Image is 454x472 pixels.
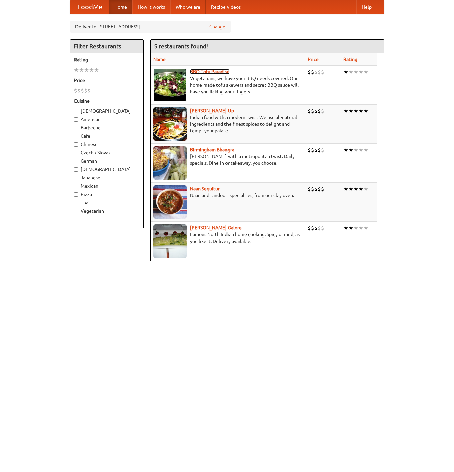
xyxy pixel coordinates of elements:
[84,66,89,74] li: ★
[343,68,348,76] li: ★
[153,185,187,219] img: naansequitur.jpg
[308,68,311,76] li: $
[321,224,324,232] li: $
[79,66,84,74] li: ★
[348,224,353,232] li: ★
[314,185,318,193] li: $
[153,224,187,258] img: currygalore.jpg
[343,224,348,232] li: ★
[190,147,234,152] a: Birmingham Bhangra
[311,185,314,193] li: $
[153,57,166,62] a: Name
[70,40,143,53] h4: Filter Restaurants
[308,146,311,154] li: $
[74,176,78,180] input: Japanese
[74,174,140,181] label: Japanese
[153,146,187,180] img: bhangra.jpg
[154,43,208,49] ng-pluralize: 5 restaurants found!
[190,108,234,113] b: [PERSON_NAME] Up
[109,0,132,14] a: Home
[314,107,318,115] li: $
[74,141,140,148] label: Chinese
[321,185,324,193] li: $
[74,166,140,173] label: [DEMOGRAPHIC_DATA]
[363,146,368,154] li: ★
[318,68,321,76] li: $
[358,146,363,154] li: ★
[74,201,78,205] input: Thai
[343,57,357,62] a: Rating
[74,191,140,198] label: Pizza
[74,142,78,147] input: Chinese
[74,134,78,138] input: Cafe
[321,146,324,154] li: $
[153,107,187,141] img: curryup.jpg
[74,199,140,206] label: Thai
[321,107,324,115] li: $
[358,68,363,76] li: ★
[74,159,78,163] input: German
[311,224,314,232] li: $
[153,153,303,166] p: [PERSON_NAME] with a metropolitan twist. Daily specials. Dine-in or takeaway, you choose.
[318,146,321,154] li: $
[87,87,91,94] li: $
[353,146,358,154] li: ★
[308,185,311,193] li: $
[153,114,303,134] p: Indian food with a modern twist. We use all-natural ingredients and the finest spices to delight ...
[77,87,81,94] li: $
[170,0,206,14] a: Who we are
[343,107,348,115] li: ★
[318,107,321,115] li: $
[190,225,242,230] a: [PERSON_NAME] Galore
[74,167,78,172] input: [DEMOGRAPHIC_DATA]
[153,68,187,102] img: tofuparadise.jpg
[74,133,140,139] label: Cafe
[74,66,79,74] li: ★
[74,208,140,214] label: Vegetarian
[358,185,363,193] li: ★
[74,184,78,188] input: Mexican
[84,87,87,94] li: $
[70,21,231,33] div: Deliver to: [STREET_ADDRESS]
[74,98,140,104] h5: Cuisine
[94,66,99,74] li: ★
[74,192,78,197] input: Pizza
[363,185,368,193] li: ★
[348,68,353,76] li: ★
[343,146,348,154] li: ★
[358,107,363,115] li: ★
[74,108,140,114] label: [DEMOGRAPHIC_DATA]
[190,186,220,191] b: Naan Sequitur
[363,107,368,115] li: ★
[74,117,78,122] input: American
[348,185,353,193] li: ★
[81,87,84,94] li: $
[132,0,170,14] a: How it works
[308,107,311,115] li: $
[348,146,353,154] li: ★
[74,109,78,113] input: [DEMOGRAPHIC_DATA]
[308,224,311,232] li: $
[190,69,230,74] b: BBQ Tofu Paradise
[353,68,358,76] li: ★
[74,149,140,156] label: Czech / Slovak
[89,66,94,74] li: ★
[314,146,318,154] li: $
[74,116,140,123] label: American
[70,0,109,14] a: FoodMe
[353,224,358,232] li: ★
[356,0,377,14] a: Help
[206,0,246,14] a: Recipe videos
[363,224,368,232] li: ★
[74,158,140,164] label: German
[318,185,321,193] li: $
[353,107,358,115] li: ★
[153,192,303,199] p: Naan and tandoori specialties, from our clay oven.
[318,224,321,232] li: $
[153,231,303,245] p: Famous North Indian home cooking. Spicy or mild, as you like it. Delivery available.
[74,87,77,94] li: $
[321,68,324,76] li: $
[74,151,78,155] input: Czech / Slovak
[209,23,225,30] a: Change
